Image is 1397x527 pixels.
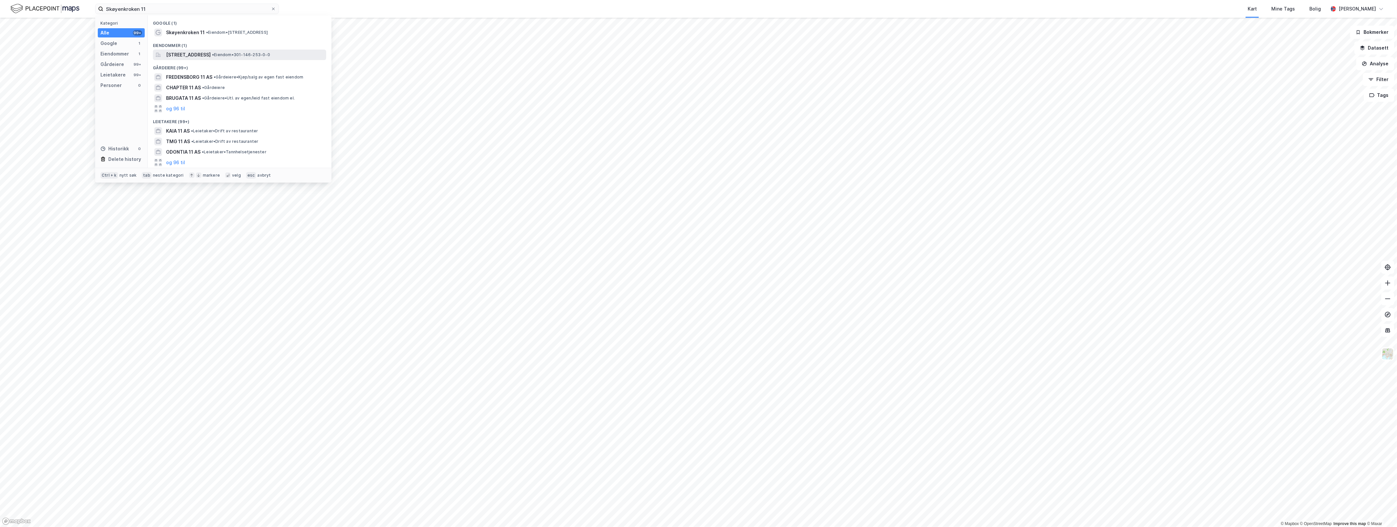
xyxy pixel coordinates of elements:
[148,114,331,126] div: Leietakere (99+)
[1271,5,1295,13] div: Mine Tags
[202,85,204,90] span: •
[166,159,185,166] button: og 96 til
[1350,26,1394,39] button: Bokmerker
[100,21,145,26] div: Kategori
[212,52,214,57] span: •
[166,73,212,81] span: FREDENSBORG 11 AS
[100,71,126,79] div: Leietakere
[100,50,129,58] div: Eiendommer
[191,128,193,133] span: •
[257,173,271,178] div: avbryt
[148,15,331,27] div: Google (1)
[191,139,193,144] span: •
[166,84,201,92] span: CHAPTER 11 AS
[202,149,266,155] span: Leietaker • Tannhelsetjenester
[191,128,258,134] span: Leietaker • Drift av restauranter
[100,39,117,47] div: Google
[166,127,190,135] span: KAIA 11 AS
[203,173,220,178] div: markere
[133,62,142,67] div: 99+
[11,3,79,14] img: logo.f888ab2527a4732fd821a326f86c7f29.svg
[1354,41,1394,55] button: Datasett
[166,105,185,113] button: og 96 til
[214,75,216,79] span: •
[100,145,129,153] div: Historikk
[202,149,204,154] span: •
[133,72,142,77] div: 99+
[206,30,208,35] span: •
[1382,348,1394,360] img: Z
[100,60,124,68] div: Gårdeiere
[166,51,211,59] span: [STREET_ADDRESS]
[166,29,205,36] span: Skøyenkroken 11
[1248,5,1257,13] div: Kart
[232,173,241,178] div: velg
[1339,5,1376,13] div: [PERSON_NAME]
[1281,521,1299,526] a: Mapbox
[206,30,268,35] span: Eiendom • [STREET_ADDRESS]
[1364,495,1397,527] div: Kontrollprogram for chat
[166,148,201,156] span: ODONTIA 11 AS
[100,81,122,89] div: Personer
[166,94,201,102] span: BRUGATA 11 AS
[153,173,184,178] div: neste kategori
[119,173,137,178] div: nytt søk
[103,4,271,14] input: Søk på adresse, matrikkel, gårdeiere, leietakere eller personer
[1364,495,1397,527] iframe: Chat Widget
[1300,521,1332,526] a: OpenStreetMap
[1364,89,1394,102] button: Tags
[100,29,109,37] div: Alle
[166,138,190,145] span: TMG 11 AS
[148,38,331,50] div: Eiendommer (1)
[191,139,258,144] span: Leietaker • Drift av restauranter
[137,146,142,151] div: 0
[1309,5,1321,13] div: Bolig
[108,155,141,163] div: Delete history
[137,41,142,46] div: 1
[202,96,204,100] span: •
[1363,73,1394,86] button: Filter
[202,96,295,101] span: Gårdeiere • Utl. av egen/leid fast eiendom el.
[1334,521,1366,526] a: Improve this map
[214,75,303,80] span: Gårdeiere • Kjøp/salg av egen fast eiendom
[202,85,225,90] span: Gårdeiere
[100,172,118,179] div: Ctrl + k
[212,52,270,57] span: Eiendom • 301-146-253-0-0
[246,172,256,179] div: esc
[2,517,31,525] a: Mapbox homepage
[142,172,152,179] div: tab
[1356,57,1394,70] button: Analyse
[133,30,142,35] div: 99+
[137,83,142,88] div: 0
[137,51,142,56] div: 1
[148,60,331,72] div: Gårdeiere (99+)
